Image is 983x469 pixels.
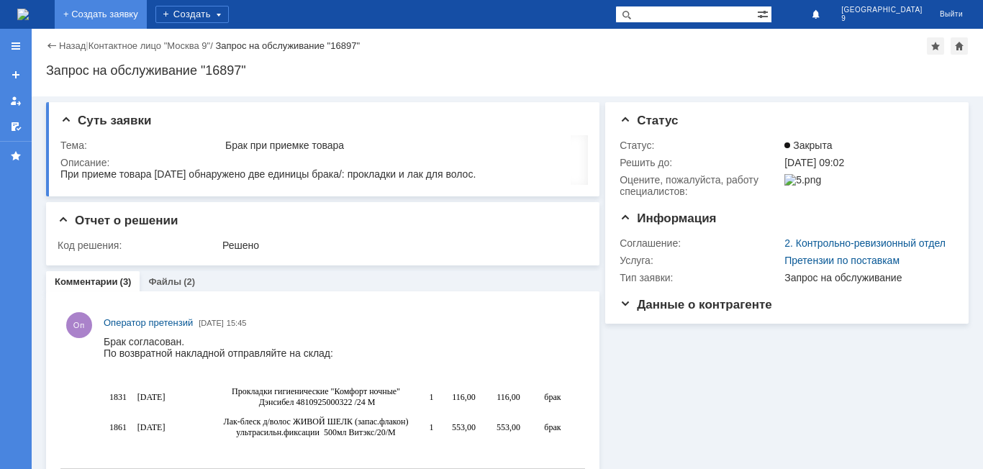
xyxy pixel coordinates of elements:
td: Прокладки гигиенические "Комфорт ночные" Дэнсибел 4810925000322 /24 М [109,46,315,76]
div: Oцените, пожалуйста, работу специалистов: [620,174,782,197]
td: Лак-блеск д/волос ЖИВОЙ ШЕЛК (запас.флакон) ультрасильн.фиксации 500мл Витэкс/20/М [109,76,315,106]
span: 15:45 [227,319,247,327]
a: Контактное лицо "Москва 9" [89,40,211,51]
span: Расширенный поиск [757,6,771,20]
td: 553,00 [380,76,430,106]
span: Суть заявки [60,114,151,127]
span: Закрыта [784,140,832,151]
span: 9 [841,14,923,23]
div: Решить до: [620,157,782,168]
span: Оператор претензий [104,317,193,328]
span: [DATE] [199,319,224,327]
div: Код решения: [58,240,219,251]
div: Запрос на обслуживание "16897" [215,40,360,51]
div: Запрос на обслуживание [784,272,948,283]
div: Создать [155,6,229,23]
div: Услуга: [620,255,782,266]
img: 5.png [784,174,821,186]
div: Описание: [60,157,583,168]
div: Тип заявки: [620,272,782,283]
div: Сделать домашней страницей [951,37,968,55]
div: Решено [222,240,580,251]
div: Брак при приемке товара [225,140,580,151]
a: Назад [59,40,86,51]
a: Перейти на домашнюю страницу [17,9,29,20]
span: Данные о контрагенте [620,298,772,311]
a: Мои заявки [4,89,27,112]
div: (2) [184,276,195,287]
td: брак [430,46,468,76]
a: Комментарии [55,276,118,287]
a: Претензии по поставкам [784,255,900,266]
img: logo [17,9,29,20]
a: Создать заявку [4,63,27,86]
div: Запрос на обслуживание "16897" [46,63,969,78]
td: 116,00 [380,46,430,76]
a: Оператор претензий [104,316,193,330]
span: [GEOGRAPHIC_DATA] [841,6,923,14]
div: (3) [120,276,132,287]
td: брак [430,76,468,106]
div: Соглашение: [620,237,782,249]
span: [DATE] 09:02 [784,157,844,168]
span: Отчет о решении [58,214,178,227]
td: 553,00 [340,76,381,106]
td: 1 [316,46,340,76]
div: / [89,40,216,51]
a: 2. Контрольно-ревизионный отдел [784,237,946,249]
a: Мои согласования [4,115,27,138]
a: Файлы [148,276,181,287]
td: 116,00 [340,46,381,76]
div: | [86,40,88,50]
div: Добавить в избранное [927,37,944,55]
span: Информация [620,211,716,225]
td: [DATE] [29,76,67,106]
td: [DATE] [29,46,67,76]
div: Тема: [60,140,222,151]
span: Статус [620,114,678,127]
td: 1 [316,76,340,106]
div: Статус: [620,140,782,151]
